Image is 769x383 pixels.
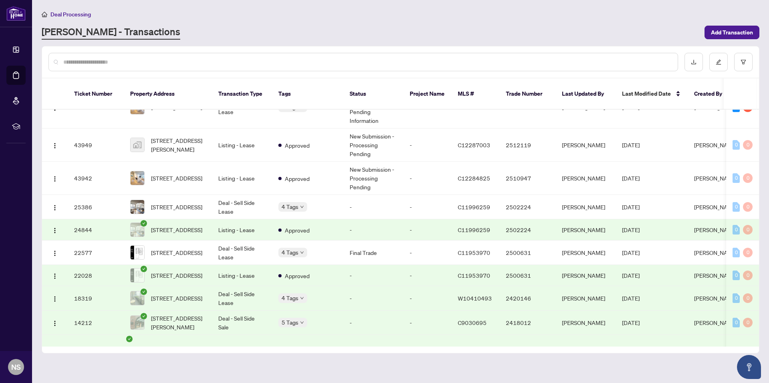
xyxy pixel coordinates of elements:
button: Add Transaction [705,26,759,39]
span: C9030695 [458,319,487,326]
span: check-circle [141,266,147,272]
span: Approved [285,141,310,150]
td: - [403,286,451,311]
span: [DATE] [622,249,640,256]
button: Logo [48,223,61,236]
td: 2420146 [499,286,556,311]
span: check-circle [141,220,147,227]
span: C11953970 [458,249,490,256]
button: Open asap [737,355,761,379]
td: - [403,195,451,219]
td: - [343,219,403,241]
th: Tags [272,78,343,110]
span: [PERSON_NAME] [694,272,737,279]
td: 22577 [68,241,124,265]
div: 0 [733,225,740,235]
button: filter [734,53,753,71]
td: 43942 [68,162,124,195]
img: thumbnail-img [131,316,144,329]
button: Logo [48,292,61,305]
td: Listing - Lease [212,162,272,195]
span: C11996259 [458,226,490,233]
div: 0 [743,271,753,280]
th: Transaction Type [212,78,272,110]
span: [PERSON_NAME] [694,249,737,256]
span: [STREET_ADDRESS] [151,203,202,211]
img: thumbnail-img [131,171,144,185]
td: [PERSON_NAME] [556,195,616,219]
td: Final Trade [343,241,403,265]
span: filter [741,59,746,65]
button: Logo [48,201,61,213]
span: Approved [285,271,310,280]
th: Created By [688,78,736,110]
a: [PERSON_NAME] - Transactions [42,25,180,40]
img: Logo [52,296,58,302]
td: - [403,311,451,335]
span: [STREET_ADDRESS] [151,271,202,280]
img: Logo [52,250,58,257]
div: 0 [743,225,753,235]
td: 2502224 [499,219,556,241]
span: down [300,251,304,255]
span: [DATE] [622,141,640,148]
span: 4 Tags [282,202,298,211]
span: NS [11,361,21,373]
td: Deal - Sell Side Lease [212,195,272,219]
span: 5 Tags [282,318,298,327]
div: 0 [733,248,740,257]
td: 2418012 [499,311,556,335]
span: Approved [285,226,310,235]
span: Last Modified Date [622,89,671,98]
td: 2512119 [499,128,556,162]
td: - [403,241,451,265]
span: [DATE] [622,319,640,326]
th: Status [343,78,403,110]
td: - [403,162,451,195]
span: [DATE] [622,272,640,279]
td: [PERSON_NAME] [556,128,616,162]
span: C11953970 [458,272,490,279]
button: edit [709,53,728,71]
img: Logo [52,205,58,211]
img: thumbnail-img [131,138,144,152]
th: Ticket Number [68,78,124,110]
div: 0 [733,293,740,303]
td: [PERSON_NAME] [556,241,616,265]
img: thumbnail-img [131,291,144,305]
span: [STREET_ADDRESS] [151,248,202,257]
img: thumbnail-img [131,269,144,282]
td: 2500631 [499,265,556,286]
img: thumbnail-img [131,200,144,214]
span: [STREET_ADDRESS][PERSON_NAME] [151,314,205,331]
span: [STREET_ADDRESS] [151,294,202,303]
span: [PERSON_NAME] [694,203,737,211]
span: down [300,296,304,300]
span: [PERSON_NAME] [694,141,737,148]
span: 4 Tags [282,248,298,257]
img: Logo [52,142,58,149]
td: 2500631 [499,241,556,265]
td: 43949 [68,128,124,162]
td: [PERSON_NAME] [556,265,616,286]
span: 4 Tags [282,293,298,303]
div: 0 [743,140,753,150]
th: Trade Number [499,78,556,110]
button: Logo [48,316,61,329]
span: W10410493 [458,295,492,302]
span: [PERSON_NAME] [694,295,737,302]
img: thumbnail-img [131,223,144,237]
span: [DATE] [622,226,640,233]
td: New Submission - Processing Pending [343,162,403,195]
span: C12284825 [458,174,490,182]
span: [PERSON_NAME] [694,319,737,326]
span: down [300,321,304,325]
button: Logo [48,246,61,259]
span: [DATE] [622,203,640,211]
span: [PERSON_NAME] [694,174,737,182]
span: Add Transaction [711,26,753,39]
img: Logo [52,227,58,234]
td: Listing - Lease [212,219,272,241]
div: 0 [743,248,753,257]
img: Logo [52,273,58,279]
